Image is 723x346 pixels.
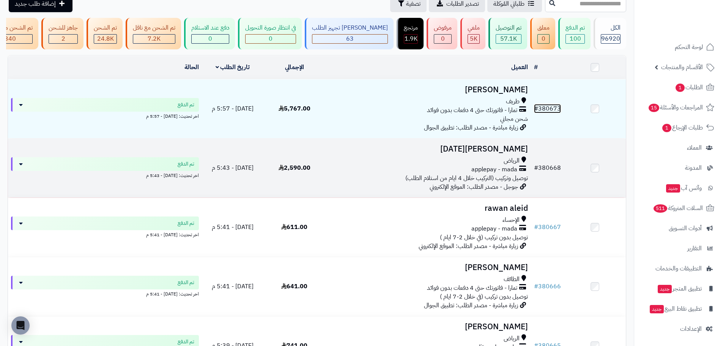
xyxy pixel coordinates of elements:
div: اخر تحديث: [DATE] - 5:43 م [11,171,199,179]
div: [PERSON_NAME] تجهيز الطلب [312,24,388,32]
div: اخر تحديث: [DATE] - 5:41 م [11,230,199,238]
span: تم الدفع [178,338,194,346]
h3: [PERSON_NAME] [328,263,528,272]
span: 5K [470,34,477,43]
div: 0 [192,35,229,43]
div: دفع عند الاستلام [191,24,229,32]
span: توصيل بدون تركيب (في خلال 2-7 ايام ) [440,292,528,301]
div: تم الدفع [565,24,585,32]
img: logo-2.png [671,8,716,24]
a: تم الشحن 24.8K [85,18,124,49]
span: زيارة مباشرة - مصدر الطلب: الموقع الإلكتروني [419,242,518,251]
a: في انتظار صورة التحويل 0 [236,18,303,49]
span: 0 [441,34,445,43]
a: التقارير [639,239,718,258]
span: # [534,163,538,172]
a: الإعدادات [639,320,718,338]
span: 0 [542,34,545,43]
span: 511 [653,204,668,213]
span: 1 [675,83,685,92]
a: الطلبات1 [639,78,718,96]
span: 24.8K [97,34,114,43]
span: [DATE] - 5:41 م [212,223,254,232]
span: تم الدفع [178,101,194,109]
span: طريف [506,97,520,106]
span: تمارا - فاتورتك حتى 4 دفعات بدون فوائد [427,284,517,292]
span: تم الدفع [178,220,194,227]
span: الإحساء [502,216,520,224]
a: [PERSON_NAME] تجهيز الطلب 63 [303,18,395,49]
a: الحالة [184,63,199,72]
a: العملاء [639,139,718,157]
span: 63 [346,34,354,43]
a: تم التوصيل 57.1K [487,18,529,49]
span: 15 [648,103,660,112]
a: #380668 [534,163,561,172]
div: مرتجع [404,24,418,32]
span: المدونة [685,163,702,173]
span: # [534,104,538,113]
span: 0 [269,34,273,43]
a: الكل96920 [592,18,628,49]
span: الطلبات [675,82,703,93]
a: تاريخ الطلب [216,63,250,72]
span: 5,767.00 [279,104,310,113]
a: مرفوض 0 [425,18,459,49]
span: 340 [5,34,16,43]
span: [DATE] - 5:57 م [212,104,254,113]
span: توصيل وتركيب (التركيب خلال 4 ايام من استلام الطلب) [405,174,528,183]
a: #380673 [534,104,561,113]
div: جاهز للشحن [49,24,78,32]
span: شحن مجاني [500,114,528,123]
div: 0 [246,35,296,43]
span: # [534,282,538,291]
span: الأقسام والمنتجات [661,62,703,73]
span: applepay - mada [471,224,517,233]
a: تم الدفع 100 [557,18,592,49]
div: مرفوض [434,24,452,32]
span: السلات المتروكة [653,203,703,213]
span: 57.1K [500,34,517,43]
span: 1.9K [405,34,417,43]
h3: [PERSON_NAME] [328,322,528,331]
span: جوجل - مصدر الطلب: الموقع الإلكتروني [430,182,518,191]
div: ملغي [468,24,480,32]
span: جديد [658,285,672,293]
span: 2,590.00 [279,163,310,172]
span: زيارة مباشرة - مصدر الطلب: تطبيق الجوال [424,123,518,132]
a: تم الشحن مع ناقل 7.2K [124,18,183,49]
span: [DATE] - 5:41 م [212,282,254,291]
div: 57116 [496,35,521,43]
span: وآتس آب [665,183,702,193]
a: السلات المتروكة511 [639,199,718,217]
div: الكل [601,24,621,32]
div: Open Intercom Messenger [11,316,30,335]
div: 63 [312,35,387,43]
span: 100 [570,34,581,43]
span: 0 [208,34,212,43]
div: 24806 [94,35,117,43]
div: اخر تحديث: [DATE] - 5:41 م [11,289,199,297]
a: المدونة [639,159,718,177]
div: 1851 [404,35,417,43]
h3: [PERSON_NAME] [328,85,528,94]
span: تم الدفع [178,279,194,286]
a: #380666 [534,282,561,291]
div: معلق [537,24,550,32]
span: # [534,223,538,232]
div: تم الشحن [94,24,117,32]
span: الرياض [504,156,520,165]
span: لوحة التحكم [675,42,703,52]
a: المراجعات والأسئلة15 [639,98,718,117]
span: طلبات الإرجاع [662,122,703,133]
h3: rawan aleid [328,204,528,213]
span: تم الدفع [178,160,194,168]
a: تطبيق نقاط البيعجديد [639,300,718,318]
span: توصيل بدون تركيب (في خلال 2-7 ايام ) [440,233,528,242]
span: الرياض [504,334,520,343]
span: 1 [662,123,672,133]
span: التطبيقات والخدمات [655,263,702,274]
a: وآتس آبجديد [639,179,718,197]
a: التطبيقات والخدمات [639,259,718,278]
span: تمارا - فاتورتك حتى 4 دفعات بدون فوائد [427,106,517,115]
